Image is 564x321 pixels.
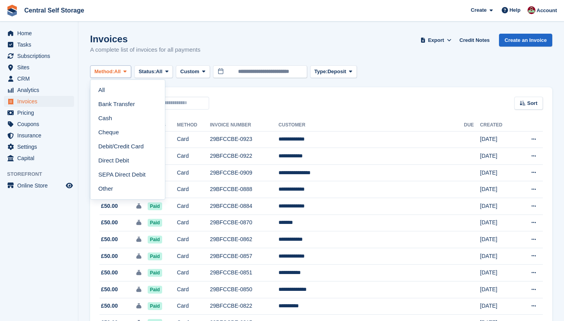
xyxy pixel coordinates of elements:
img: Central Self Storage Limited [528,6,535,14]
a: menu [4,62,74,73]
a: menu [4,141,74,152]
td: [DATE] [480,298,517,315]
td: 29BFCCBE-0850 [210,281,278,298]
td: Card [177,164,210,181]
span: £50.00 [101,235,118,243]
td: 29BFCCBE-0888 [210,181,278,198]
td: 29BFCCBE-0862 [210,231,278,248]
span: Sort [527,99,537,107]
td: 29BFCCBE-0822 [210,298,278,315]
a: menu [4,39,74,50]
button: Custom [176,65,210,78]
td: Card [177,231,210,248]
a: Preview store [65,181,74,190]
td: Card [177,281,210,298]
span: Export [428,36,444,44]
p: A complete list of invoices for all payments [90,45,201,54]
a: Central Self Storage [21,4,87,17]
th: Created [480,119,517,132]
a: menu [4,50,74,61]
span: CRM [17,73,64,84]
span: Deposit [327,68,346,76]
a: All [94,83,162,97]
a: menu [4,180,74,191]
button: Type: Deposit [310,65,357,78]
td: Card [177,215,210,231]
span: Method: [94,68,114,76]
td: 29BFCCBE-0870 [210,215,278,231]
span: Create [471,6,486,14]
td: 29BFCCBE-0923 [210,131,278,148]
span: Paid [148,269,162,277]
a: menu [4,107,74,118]
th: Method [177,119,210,132]
span: Paid [148,219,162,227]
span: Capital [17,153,64,164]
span: Paid [148,202,162,210]
span: Paid [148,236,162,243]
span: Pricing [17,107,64,118]
td: [DATE] [480,164,517,181]
td: [DATE] [480,131,517,148]
span: £50.00 [101,269,118,277]
a: menu [4,85,74,96]
td: Card [177,298,210,315]
td: [DATE] [480,181,517,198]
span: Account [537,7,557,14]
span: Settings [17,141,64,152]
a: Bank Transfer [94,97,162,111]
span: £50.00 [101,252,118,260]
td: [DATE] [480,281,517,298]
span: £50.00 [101,285,118,294]
th: Due [464,119,480,132]
a: menu [4,130,74,141]
td: 29BFCCBE-0922 [210,148,278,165]
span: Paid [148,286,162,294]
a: Other [94,182,162,196]
a: menu [4,28,74,39]
td: Card [177,148,210,165]
span: All [156,68,163,76]
td: Card [177,131,210,148]
td: [DATE] [480,248,517,265]
span: Storefront [7,170,78,178]
a: menu [4,73,74,84]
a: menu [4,96,74,107]
td: Card [177,198,210,215]
a: Credit Notes [456,34,493,47]
a: SEPA Direct Debit [94,168,162,182]
td: Card [177,248,210,265]
span: Subscriptions [17,50,64,61]
span: Paid [148,302,162,310]
td: Card [177,181,210,198]
td: [DATE] [480,265,517,281]
span: Sites [17,62,64,73]
span: Online Store [17,180,64,191]
td: Card [177,265,210,281]
span: Status: [139,68,156,76]
a: menu [4,119,74,130]
span: All [114,68,121,76]
td: [DATE] [480,231,517,248]
td: 29BFCCBE-0857 [210,248,278,265]
span: Custom [180,68,199,76]
button: Export [419,34,453,47]
span: Analytics [17,85,64,96]
button: Status: All [134,65,173,78]
td: 29BFCCBE-0909 [210,164,278,181]
a: Direct Debit [94,153,162,168]
span: £50.00 [101,218,118,227]
td: 29BFCCBE-0851 [210,265,278,281]
td: [DATE] [480,198,517,215]
th: Invoice Number [210,119,278,132]
span: Insurance [17,130,64,141]
td: [DATE] [480,148,517,165]
span: Tasks [17,39,64,50]
h1: Invoices [90,34,201,44]
a: Debit/Credit Card [94,139,162,153]
span: Type: [315,68,328,76]
span: £50.00 [101,202,118,210]
td: [DATE] [480,215,517,231]
td: 29BFCCBE-0884 [210,198,278,215]
a: menu [4,153,74,164]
